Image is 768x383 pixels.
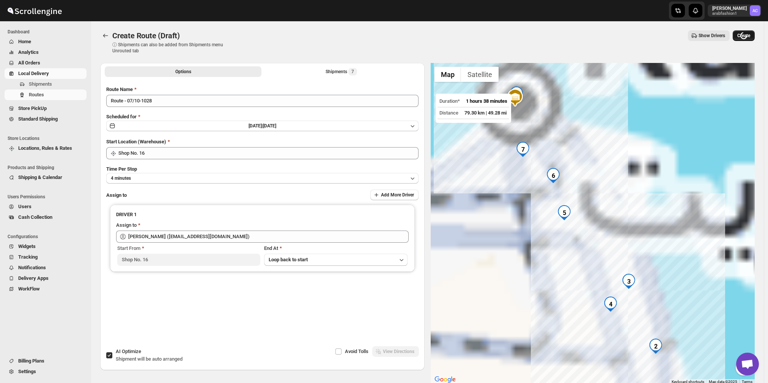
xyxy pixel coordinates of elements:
[699,33,725,39] span: Show Drivers
[712,5,747,11] p: [PERSON_NAME]
[5,241,87,252] button: Widgets
[461,67,499,82] button: Show satellite imagery
[263,66,420,77] button: Selected Shipments
[106,192,127,198] span: Assign to
[264,245,408,252] div: End At
[5,273,87,284] button: Delivery Apps
[5,212,87,223] button: Cash Collection
[264,254,408,266] button: Loop back to start
[712,11,747,16] p: arabfashion1
[29,81,52,87] span: Shipments
[8,234,87,240] span: Configurations
[116,221,137,229] div: Assign to
[100,80,425,330] div: All Route Options
[18,204,31,209] span: Users
[515,142,530,157] div: 7
[750,5,760,16] span: Abizer Chikhly
[752,8,758,13] text: AC
[118,147,419,159] input: Search location
[18,265,46,270] span: Notifications
[111,175,131,181] span: 4 minutes
[8,165,87,171] span: Products and Shipping
[18,369,36,374] span: Settings
[6,1,63,20] img: ScrollEngine
[688,30,730,41] button: Show Drivers
[466,98,507,104] span: 1 hours 38 minutes
[117,245,140,251] span: Start From
[5,201,87,212] button: Users
[18,105,47,111] span: Store PickUp
[106,95,419,107] input: Eg: Bengaluru Route
[736,353,759,375] div: Open chat
[439,110,458,116] span: Distance
[5,356,87,366] button: Billing Plans
[5,47,87,58] button: Analytics
[269,257,308,262] span: Loop back to start
[5,143,87,154] button: Locations, Rules & Rates
[8,194,87,200] span: Users Permissions
[5,262,87,273] button: Notifications
[439,98,460,104] span: Duration*
[5,89,87,100] button: Routes
[128,231,409,243] input: Search assignee
[603,297,618,312] div: 4
[8,29,87,35] span: Dashboard
[18,286,40,292] span: WorkFlow
[106,121,419,131] button: [DATE]|[DATE]
[18,39,31,44] span: Home
[708,5,761,17] button: User menu
[648,339,663,354] div: 2
[249,123,263,129] span: [DATE] |
[112,31,180,40] span: Create Route (Draft)
[175,69,191,75] span: Options
[18,254,38,260] span: Tracking
[29,92,44,97] span: Routes
[5,36,87,47] button: Home
[621,274,636,289] div: 3
[18,71,49,76] span: Local Delivery
[5,252,87,262] button: Tracking
[106,139,166,144] span: Start Location (Warehouse)
[509,86,524,102] div: 1
[546,168,561,183] div: 6
[5,79,87,89] button: Shipments
[351,69,354,75] span: 7
[464,110,507,116] span: 79.30 km | 49.28 mi
[116,356,183,362] span: Shipment will be auto arranged
[18,60,40,66] span: All Orders
[8,135,87,141] span: Store Locations
[106,114,137,119] span: Scheduled for
[18,358,44,364] span: Billing Plans
[18,214,52,220] span: Cash Collection
[106,86,133,92] span: Route Name
[370,190,419,200] button: Add More Driver
[736,360,751,375] button: Map camera controls
[18,174,62,180] span: Shipping & Calendar
[18,275,49,281] span: Delivery Apps
[18,116,58,122] span: Standard Shipping
[381,192,414,198] span: Add More Driver
[100,30,111,41] button: Routes
[557,205,572,220] div: 5
[106,173,419,184] button: 4 minutes
[434,67,461,82] button: Show street map
[345,348,368,354] span: Avoid Tolls
[5,284,87,294] button: WorkFlow
[18,49,39,55] span: Analytics
[116,211,409,218] h3: DRIVER 1
[105,66,261,77] button: All Route Options
[112,42,232,54] p: ⓘ Shipments can also be added from Shipments menu Unrouted tab
[263,123,276,129] span: [DATE]
[5,366,87,377] button: Settings
[326,68,357,75] div: Shipments
[106,166,137,172] span: Time Per Stop
[5,58,87,68] button: All Orders
[18,145,72,151] span: Locations, Rules & Rates
[18,243,36,249] span: Widgets
[116,348,141,354] span: AI Optimize
[5,172,87,183] button: Shipping & Calendar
